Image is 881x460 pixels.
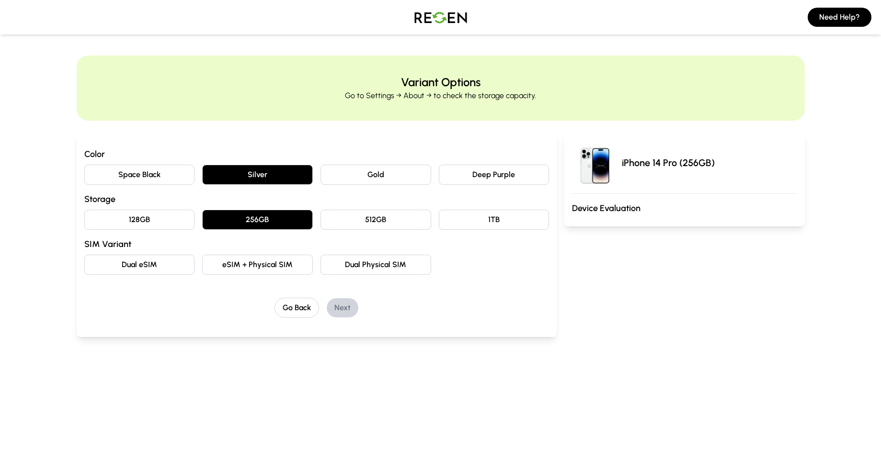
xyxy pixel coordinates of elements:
button: 512GB [320,210,431,230]
h3: SIM Variant [84,237,549,251]
button: Go Back [275,298,319,318]
button: Next [327,298,358,317]
button: Need Help? [808,8,871,27]
img: Logo [407,4,474,31]
button: Dual Physical SIM [320,255,431,275]
img: iPhone 14 Pro [572,140,618,186]
button: Dual eSIM [84,255,195,275]
p: Go to Settings → About → to check the storage capacity. [345,90,536,101]
h3: Device Evaluation [572,202,797,215]
button: Silver [202,165,313,185]
button: Gold [320,165,431,185]
button: 256GB [202,210,313,230]
p: iPhone 14 Pro (256GB) [622,156,715,169]
h3: Storage [84,192,549,206]
button: Space Black [84,165,195,185]
button: 128GB [84,210,195,230]
h2: Variant Options [401,75,481,90]
button: 1TB [439,210,549,230]
button: eSIM + Physical SIM [202,255,313,275]
button: Deep Purple [439,165,549,185]
h3: Color [84,147,549,161]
